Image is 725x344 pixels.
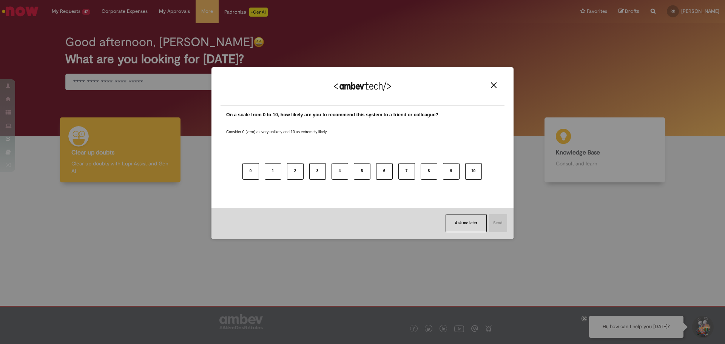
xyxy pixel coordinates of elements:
[287,163,304,180] button: 2
[226,120,327,135] label: Consider 0 (zero) as very unlikely and 10 as extremely likely.
[398,163,415,180] button: 7
[334,82,391,91] img: Logo Ambevtech
[421,163,437,180] button: 8
[489,82,499,88] button: Close
[332,163,348,180] button: 4
[446,214,487,232] button: Ask me later
[265,163,281,180] button: 1
[443,163,460,180] button: 9
[242,163,259,180] button: 0
[465,163,482,180] button: 10
[226,111,438,119] label: On a scale from 0 to 10, how likely are you to recommend this system to a friend or colleague?
[376,163,393,180] button: 6
[354,163,370,180] button: 5
[309,163,326,180] button: 3
[491,82,497,88] img: Close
